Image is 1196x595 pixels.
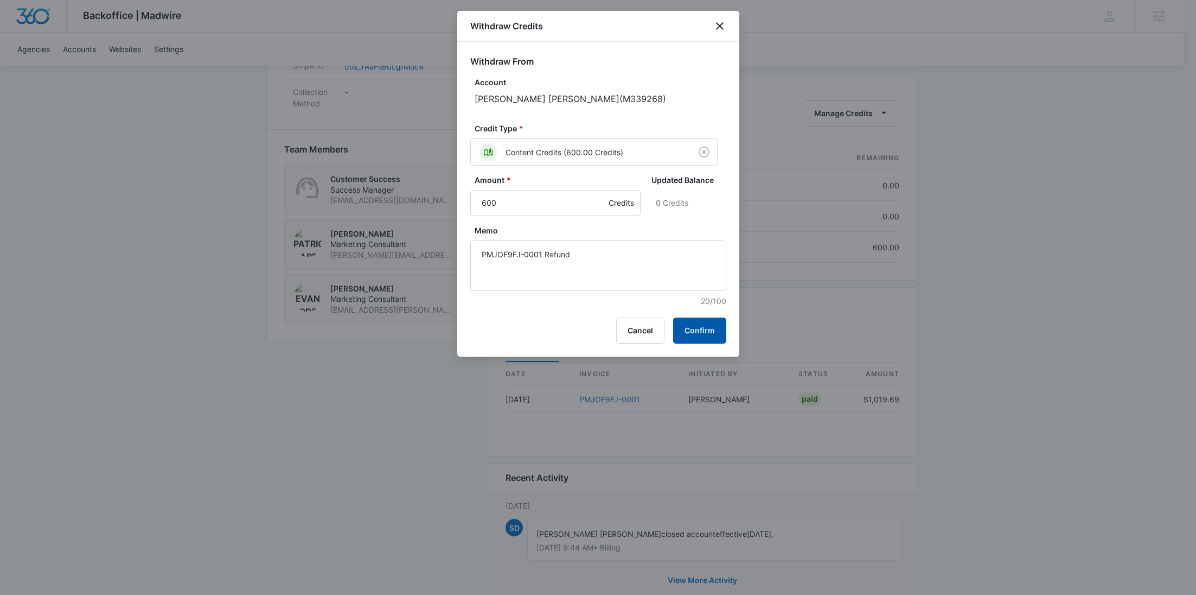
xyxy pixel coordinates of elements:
[470,20,543,33] h1: Withdraw Credits
[475,295,726,307] p: 20/100
[695,143,713,161] button: Clear
[470,240,726,291] textarea: PMJOF9FJ-0001 Refund
[470,55,726,68] h2: Withdraw From
[475,225,731,236] label: Memo
[656,190,714,216] p: 0 Credits
[506,147,623,158] p: Content Credits (600.00 Credits)
[475,92,726,105] p: [PERSON_NAME] [PERSON_NAME] ( M339268 )
[713,20,726,33] button: close
[609,190,634,216] div: Credits
[475,77,726,88] p: Account
[651,174,718,186] label: Updated Balance
[616,318,664,344] button: Cancel
[673,318,726,344] button: Confirm
[475,174,645,186] label: Amount
[475,123,722,134] label: Credit Type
